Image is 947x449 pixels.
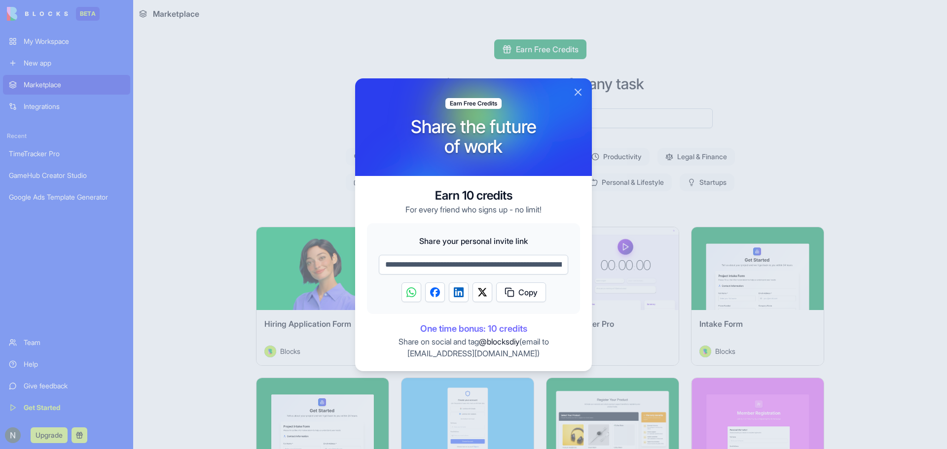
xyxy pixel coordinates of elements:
[367,336,580,359] p: Share on social and tag (email to )
[405,188,542,204] h3: Earn 10 credits
[473,282,492,302] button: Share on Twitter
[379,235,568,247] span: Share your personal invite link
[401,282,421,302] button: Share on WhatsApp
[430,287,440,297] img: Facebook
[477,287,487,297] img: Twitter
[405,204,542,215] p: For every friend who signs up - no limit!
[425,282,445,302] button: Share on Facebook
[406,287,416,297] img: WhatsApp
[454,287,464,297] img: LinkedIn
[450,100,497,107] span: Earn Free Credits
[518,286,538,298] span: Copy
[496,282,546,302] button: Copy
[407,348,537,358] a: [EMAIL_ADDRESS][DOMAIN_NAME]
[411,117,537,156] h1: Share the future of work
[479,337,519,346] span: @blocksdiy
[367,322,580,336] span: One time bonus: 10 credits
[449,282,469,302] button: Share on LinkedIn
